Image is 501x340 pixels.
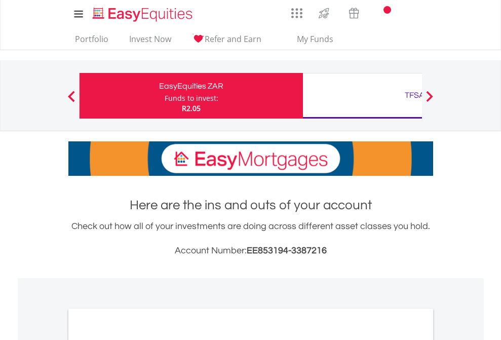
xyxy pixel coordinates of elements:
a: Portfolio [71,34,112,50]
a: Home page [89,3,197,23]
a: AppsGrid [285,3,309,19]
div: Check out how all of your investments are doing across different asset classes you hold. [68,219,433,258]
span: EE853194-3387216 [247,246,327,255]
img: grid-menu-icon.svg [291,8,302,19]
span: R2.05 [182,103,201,113]
div: Funds to invest: [165,93,218,103]
img: vouchers-v2.svg [345,5,362,21]
h3: Account Number: [68,244,433,258]
button: Next [419,96,440,106]
img: EasyEquities_Logo.png [91,6,197,23]
img: thrive-v2.svg [316,5,332,21]
span: My Funds [282,32,349,46]
button: Previous [61,96,82,106]
a: Refer and Earn [188,34,265,50]
a: Vouchers [339,3,369,21]
a: My Profile [420,3,446,25]
img: EasyMortage Promotion Banner [68,141,433,176]
a: FAQ's and Support [395,3,420,23]
h1: Here are the ins and outs of your account [68,196,433,214]
a: Invest Now [125,34,175,50]
a: Notifications [369,3,395,23]
span: Refer and Earn [205,33,261,45]
div: EasyEquities ZAR [86,79,297,93]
